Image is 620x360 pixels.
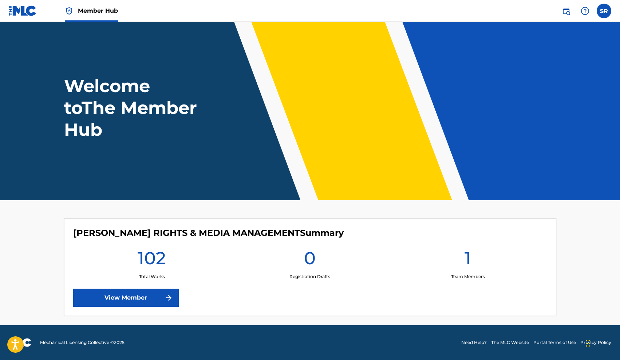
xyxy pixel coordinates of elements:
img: search [562,7,570,15]
a: Public Search [559,4,573,18]
h1: 0 [304,247,316,273]
a: Need Help? [461,339,487,346]
span: Mechanical Licensing Collective © 2025 [40,339,125,346]
h1: 1 [465,247,471,273]
div: User Menu [597,4,611,18]
p: Registration Drafts [289,273,330,280]
a: View Member [73,289,179,307]
iframe: Chat Widget [584,325,620,360]
img: Top Rightsholder [65,7,74,15]
h1: 102 [138,247,166,273]
img: MLC Logo [9,5,37,16]
h4: FAIRCHILD RIGHTS & MEDIA MANAGEMENT [73,228,344,238]
a: Privacy Policy [580,339,611,346]
a: The MLC Website [491,339,529,346]
span: Member Hub [78,7,118,15]
div: Help [578,4,592,18]
div: Drag [586,332,590,354]
img: help [581,7,589,15]
h1: Welcome to The Member Hub [64,75,200,141]
p: Total Works [139,273,165,280]
img: logo [9,338,31,347]
a: Portal Terms of Use [533,339,576,346]
p: Team Members [451,273,485,280]
img: f7272a7cc735f4ea7f67.svg [164,293,173,302]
